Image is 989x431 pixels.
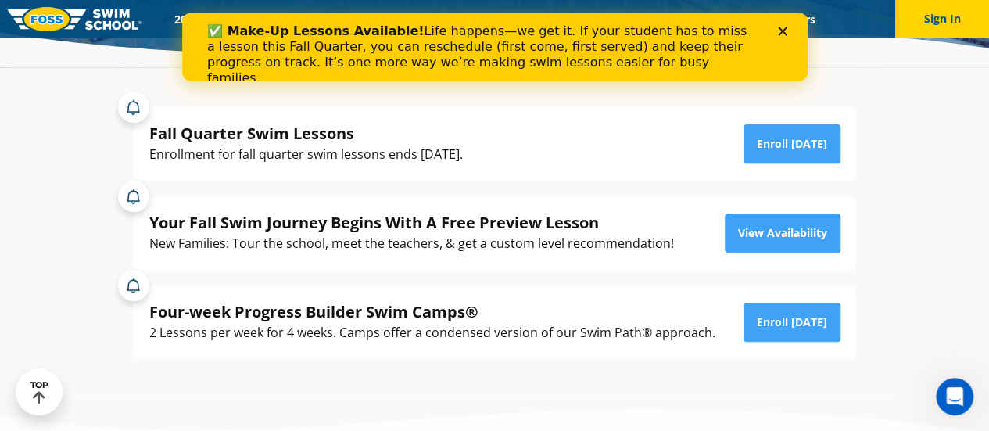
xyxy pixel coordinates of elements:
a: About FOSS [461,12,549,27]
div: 2 Lessons per week for 4 weeks. Camps offer a condensed version of our Swim Path® approach. [149,322,715,343]
a: Enroll [DATE] [744,303,840,342]
div: Fall Quarter Swim Lessons [149,123,463,144]
a: 2025 Calendar [161,12,259,27]
div: Enrollment for fall quarter swim lessons ends [DATE]. [149,144,463,165]
div: New Families: Tour the school, meet the teachers, & get a custom level recommendation! [149,233,674,254]
b: ✅ Make-Up Lessons Available! [25,11,242,26]
a: Schools [259,12,324,27]
div: Close [596,14,611,23]
div: Four-week Progress Builder Swim Camps® [149,301,715,322]
a: Careers [763,12,828,27]
a: View Availability [725,214,840,253]
div: TOP [30,380,48,404]
iframe: Intercom live chat banner [182,13,808,81]
div: Life happens—we get it. If your student has to miss a lesson this Fall Quarter, you can reschedul... [25,11,575,74]
div: Your Fall Swim Journey Begins With A Free Preview Lesson [149,212,674,233]
a: Swim Like [PERSON_NAME] [549,12,715,27]
a: Swim Path® Program [324,12,461,27]
a: Blog [714,12,763,27]
a: Enroll [DATE] [744,124,840,163]
iframe: Intercom live chat [936,378,973,415]
img: FOSS Swim School Logo [8,7,142,31]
